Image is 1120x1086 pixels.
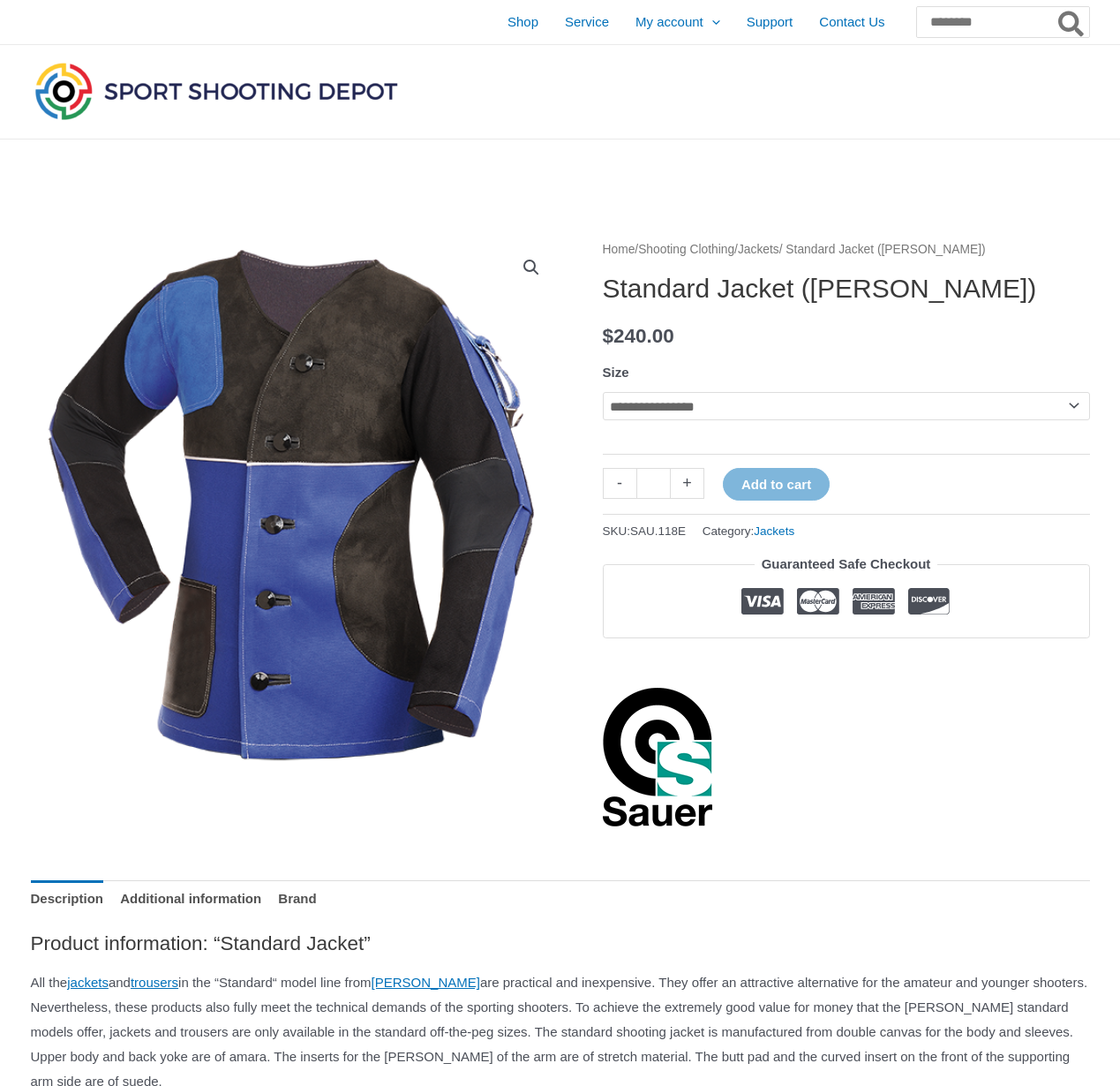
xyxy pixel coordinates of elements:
[638,243,734,256] a: Shooting Clothing
[278,880,316,918] a: Brand
[603,468,636,499] a: -
[603,273,1090,305] h1: Standard Jacket ([PERSON_NAME])
[31,238,560,768] img: Standard Jacket
[31,58,402,124] img: Sport Shooting Depot
[603,243,635,256] a: Home
[603,325,614,347] span: $
[120,880,261,918] a: Additional information
[1055,7,1089,37] button: Search
[31,931,1090,956] h2: Product information: “Standard Jacket”
[755,552,938,577] legend: Guaranteed Safe Checkout
[372,975,480,990] a: [PERSON_NAME]
[723,468,830,501] button: Add to cart
[738,243,779,256] a: Jackets
[671,468,704,499] a: +
[636,468,671,499] input: Product quantity
[515,252,547,283] a: View full-screen image gallery
[131,975,178,990] a: trousers
[754,524,794,538] a: Jackets
[603,238,1090,261] nav: Breadcrumb
[630,524,686,538] span: SAU.118E
[603,520,687,542] span: SKU:
[31,880,104,918] a: Description
[603,652,1090,673] iframe: Customer reviews powered by Trustpilot
[603,325,674,347] bdi: 240.00
[67,975,109,990] a: jackets
[703,520,794,542] span: Category:
[603,365,629,380] label: Size
[603,686,713,827] a: Sauer Shooting Sportswear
